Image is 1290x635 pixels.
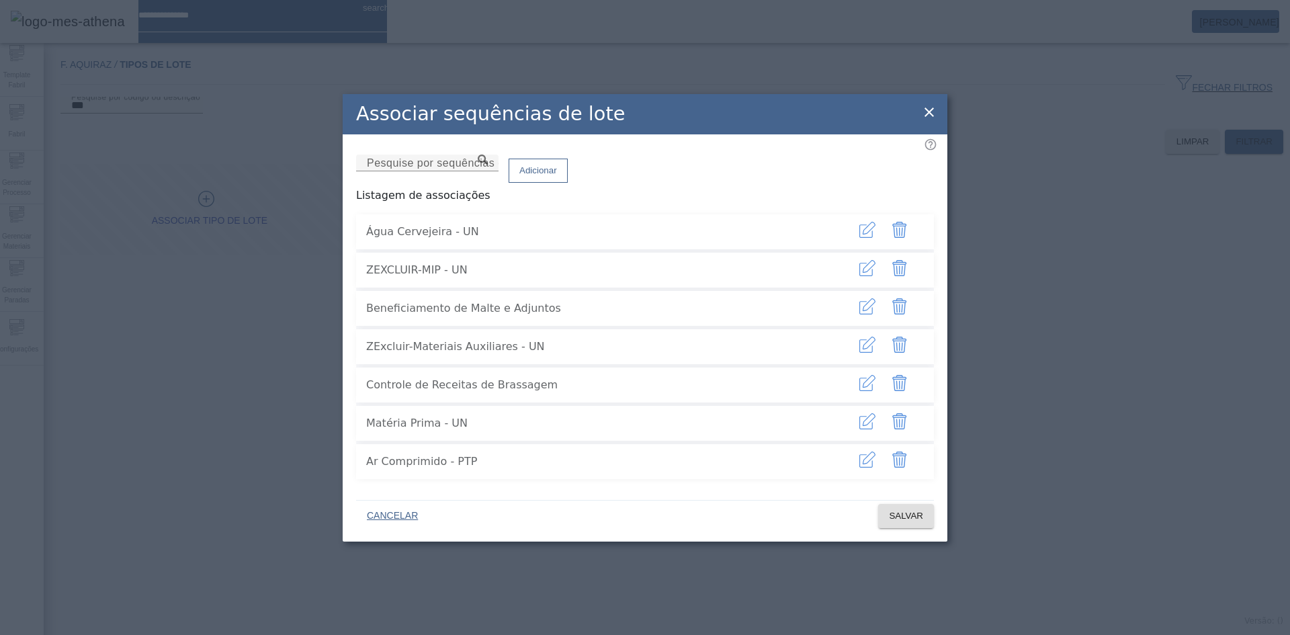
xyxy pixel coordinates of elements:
[367,155,488,171] input: Number
[356,504,429,528] button: CANCELAR
[878,504,934,528] button: SALVAR
[366,262,836,278] span: ZEXCLUIR-MIP - UN
[367,509,418,523] span: CANCELAR
[519,164,557,177] span: Adicionar
[366,415,836,431] span: Matéria Prima - UN
[366,300,836,316] span: Beneficiamento de Malte e Adjuntos
[356,189,490,202] label: Listagem de associações
[366,377,836,393] span: Controle de Receitas de Brassagem
[366,224,836,240] span: Água Cervejeira - UN
[366,454,836,470] span: Ar Comprimido - PTP
[889,509,923,523] span: SALVAR
[509,159,568,183] button: Adicionar
[367,157,533,168] mat-label: Pesquise por sequências de lote
[366,339,836,355] span: ZExcluir-Materiais Auxiliares - UN
[356,99,625,128] h2: Associar sequências de lote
